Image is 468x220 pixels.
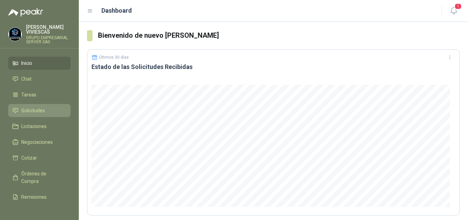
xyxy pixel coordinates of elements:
[8,167,71,188] a: Órdenes de Compra
[8,57,71,70] a: Inicio
[26,36,71,44] p: GRUPO EMPRESARIAL SERVER SAS
[8,8,43,16] img: Logo peakr
[8,104,71,117] a: Solicitudes
[8,190,71,204] a: Remisiones
[99,55,129,60] p: Últimos 30 días
[21,123,47,130] span: Licitaciones
[8,88,71,101] a: Tareas
[21,170,64,185] span: Órdenes de Compra
[8,120,71,133] a: Licitaciones
[21,91,36,99] span: Tareas
[9,28,22,41] img: Company Logo
[8,151,71,164] a: Cotizar
[91,63,455,71] h3: Estado de las Solicitudes Recibidas
[8,136,71,149] a: Negociaciones
[21,154,37,162] span: Cotizar
[98,30,460,41] h3: Bienvenido de nuevo [PERSON_NAME]
[26,25,71,34] p: [PERSON_NAME] VIVIESCAS
[8,72,71,85] a: Chat
[454,3,462,10] span: 1
[21,138,53,146] span: Negociaciones
[21,59,32,67] span: Inicio
[21,107,45,114] span: Solicitudes
[447,5,460,17] button: 1
[21,193,47,201] span: Remisiones
[101,6,132,15] h1: Dashboard
[21,75,32,83] span: Chat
